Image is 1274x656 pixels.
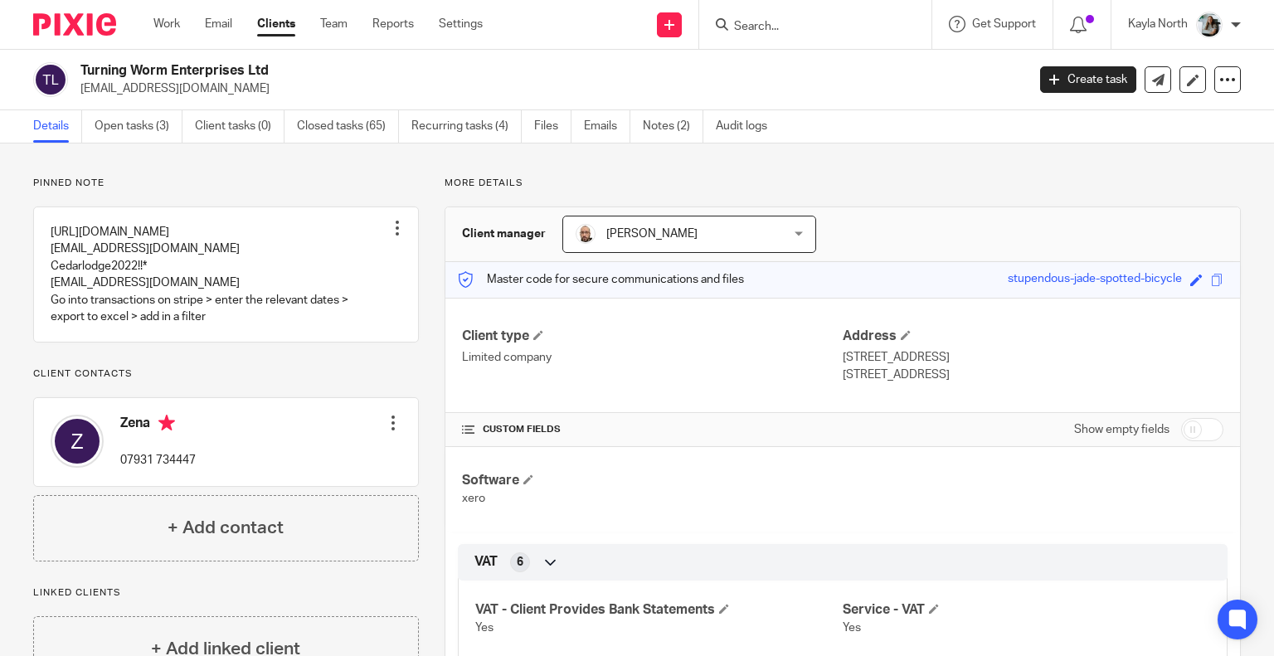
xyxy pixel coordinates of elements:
p: More details [445,177,1241,190]
h4: VAT - Client Provides Bank Statements [475,601,843,619]
input: Search [732,20,882,35]
h4: Address [843,328,1223,345]
a: Recurring tasks (4) [411,110,522,143]
a: Open tasks (3) [95,110,182,143]
a: Notes (2) [643,110,703,143]
img: svg%3E [33,62,68,97]
a: Details [33,110,82,143]
p: Kayla North [1128,16,1188,32]
h3: Client manager [462,226,546,242]
label: Show empty fields [1074,421,1169,438]
span: Yes [475,622,494,634]
p: [STREET_ADDRESS] [843,349,1223,366]
a: Clients [257,16,295,32]
p: Limited company [462,349,843,366]
a: Work [153,16,180,32]
img: Pixie [33,13,116,36]
a: Email [205,16,232,32]
a: Settings [439,16,483,32]
h4: Client type [462,328,843,345]
h4: CUSTOM FIELDS [462,423,843,436]
div: stupendous-jade-spotted-bicycle [1008,270,1182,289]
a: Create task [1040,66,1136,93]
span: [PERSON_NAME] [606,228,698,240]
a: Team [320,16,348,32]
h4: + Add contact [168,515,284,541]
p: Pinned note [33,177,419,190]
span: xero [462,493,485,504]
i: Primary [158,415,175,431]
span: VAT [474,553,498,571]
h4: Software [462,472,843,489]
img: Profile%20Photo.png [1196,12,1223,38]
a: Closed tasks (65) [297,110,399,143]
img: Daryl.jpg [576,224,596,244]
span: Get Support [972,18,1036,30]
p: 07931 734447 [120,452,196,469]
h4: Service - VAT [843,601,1210,619]
img: svg%3E [51,415,104,468]
p: Linked clients [33,586,419,600]
span: 6 [517,554,523,571]
a: Reports [372,16,414,32]
h4: Zena [120,415,196,435]
h2: Turning Worm Enterprises Ltd [80,62,829,80]
p: [EMAIL_ADDRESS][DOMAIN_NAME] [80,80,1015,97]
p: Master code for secure communications and files [458,271,744,288]
p: Client contacts [33,367,419,381]
span: Yes [843,622,861,634]
a: Emails [584,110,630,143]
a: Audit logs [716,110,780,143]
p: [STREET_ADDRESS] [843,367,1223,383]
a: Client tasks (0) [195,110,284,143]
a: Files [534,110,571,143]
